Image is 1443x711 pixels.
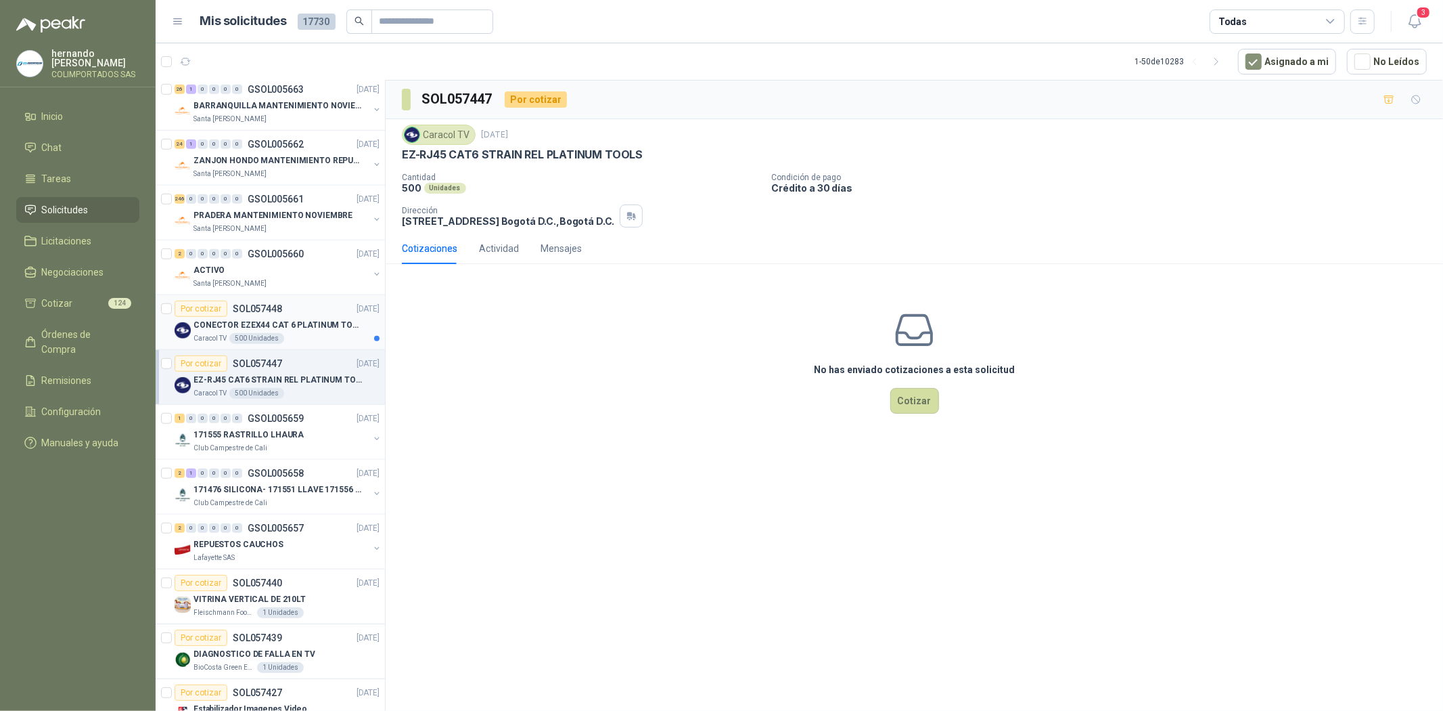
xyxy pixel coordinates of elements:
[193,100,362,112] p: BARRANQUILLA MANTENIMIENTO NOVIEMBRE
[193,607,254,618] p: Fleischmann Foods S.A.
[357,138,380,151] p: [DATE]
[175,487,191,503] img: Company Logo
[357,248,380,261] p: [DATE]
[1135,51,1227,72] div: 1 - 50 de 10283
[233,688,282,697] p: SOL057427
[357,577,380,590] p: [DATE]
[771,182,1438,194] p: Crédito a 30 días
[175,651,191,668] img: Company Logo
[16,290,139,316] a: Cotizar124
[248,523,304,533] p: GSOL005657
[156,624,385,679] a: Por cotizarSOL057439[DATE] Company LogoDIAGNOSTICO DE FALLA EN TVBioCosta Green Energy S.A.S1 Uni...
[298,14,336,30] span: 17730
[357,358,380,370] p: [DATE]
[175,267,191,284] img: Company Logo
[890,388,939,414] button: Cotizar
[175,630,227,646] div: Por cotizar
[209,85,219,94] div: 0
[221,139,231,149] div: 0
[229,333,284,344] div: 500 Unidades
[193,429,304,441] p: 171555 RASTRILLO LHAURA
[424,183,466,194] div: Unidades
[175,81,382,125] a: 26 1 0 0 0 0 GSOL005663[DATE] Company LogoBARRANQUILLA MANTENIMIENTO NOVIEMBRESanta [PERSON_NAME]
[402,173,760,182] p: Cantidad
[156,350,385,405] a: Por cotizarSOL057447[DATE] Company LogoEZ-RJ45 CAT6 STRAIN REL PLATINUM TOOLSCaracol TV500 Unidades
[186,85,196,94] div: 1
[198,469,208,478] div: 0
[257,662,304,673] div: 1 Unidades
[402,241,457,256] div: Cotizaciones
[193,662,254,673] p: BioCosta Green Energy S.A.S
[402,148,643,162] p: EZ-RJ45 CAT6 STRAIN REL PLATINUM TOOLS
[42,234,92,249] span: Licitaciones
[198,85,208,94] div: 0
[193,538,283,551] p: REPUESTOS CAUCHOS
[481,129,508,142] p: [DATE]
[51,49,139,68] p: hernando [PERSON_NAME]
[16,197,139,223] a: Solicitudes
[771,173,1438,182] p: Condición de pago
[175,520,382,563] a: 2 0 0 0 0 0 GSOL005657[DATE] Company LogoREPUESTOS CAUCHOSLafayette SAS
[814,362,1015,377] h3: No has enviado cotizaciones a esta solicitud
[1238,49,1336,74] button: Asignado a mi
[16,259,139,285] a: Negociaciones
[233,359,282,368] p: SOL057447
[42,202,89,217] span: Solicitudes
[175,136,382,179] a: 24 1 0 0 0 0 GSOL005662[DATE] Company LogoZANJON HONDO MANTENIMIENTO REPUESTOSSanta [PERSON_NAME]
[209,139,219,149] div: 0
[421,89,494,110] h3: SOL057447
[257,607,304,618] div: 1 Unidades
[16,135,139,160] a: Chat
[357,467,380,480] p: [DATE]
[402,125,476,145] div: Caracol TV
[193,154,362,167] p: ZANJON HONDO MANTENIMIENTO REPUESTOS
[232,85,242,94] div: 0
[193,593,306,606] p: VITRINA VERTICAL DE 210LT
[175,597,191,613] img: Company Logo
[209,414,219,423] div: 0
[193,169,267,179] p: Santa [PERSON_NAME]
[248,194,304,204] p: GSOL005661
[193,388,227,399] p: Caracol TV
[193,498,267,509] p: Club Campestre de Cali
[175,377,191,393] img: Company Logo
[209,523,219,533] div: 0
[357,412,380,425] p: [DATE]
[193,333,227,344] p: Caracol TV
[175,523,185,533] div: 2
[402,182,421,194] p: 500
[186,249,196,259] div: 0
[175,191,382,234] a: 246 0 0 0 0 0 GSOL005661[DATE] Company LogoPRADERA MANTENIMIENTO NOVIEMBRESanta [PERSON_NAME]
[108,298,131,309] span: 124
[232,469,242,478] div: 0
[209,469,219,478] div: 0
[42,140,62,155] span: Chat
[232,139,242,149] div: 0
[357,303,380,316] p: [DATE]
[357,193,380,206] p: [DATE]
[1347,49,1427,74] button: No Leídos
[16,399,139,425] a: Configuración
[232,249,242,259] div: 0
[42,265,104,280] span: Negociaciones
[16,228,139,254] a: Licitaciones
[186,139,196,149] div: 1
[16,322,139,362] a: Órdenes de Compra
[233,633,282,643] p: SOL057439
[221,414,231,423] div: 0
[402,215,614,227] p: [STREET_ADDRESS] Bogotá D.C. , Bogotá D.C.
[357,83,380,96] p: [DATE]
[175,469,185,478] div: 2
[233,304,282,314] p: SOL057448
[186,194,196,204] div: 0
[354,16,364,26] span: search
[193,264,225,277] p: ACTIVO
[248,139,304,149] p: GSOL005662
[186,414,196,423] div: 0
[175,249,185,259] div: 2
[1402,9,1427,34] button: 3
[17,51,43,77] img: Company Logo
[248,85,304,94] p: GSOL005663
[175,301,227,317] div: Por cotizar
[175,685,227,701] div: Por cotizar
